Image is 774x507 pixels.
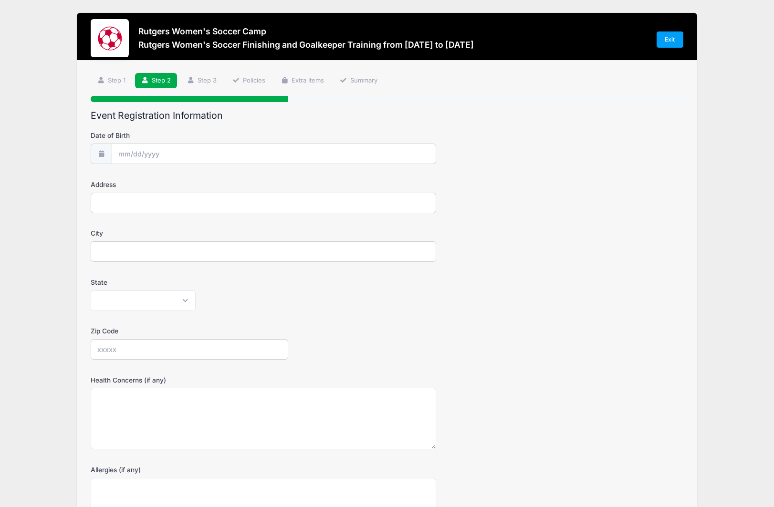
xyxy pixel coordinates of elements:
[91,228,288,238] label: City
[657,31,683,48] a: Exit
[138,26,474,36] h3: Rutgers Women's Soccer Camp
[226,73,272,89] a: Policies
[91,278,288,287] label: State
[91,73,132,89] a: Step 1
[274,73,330,89] a: Extra Items
[91,465,288,475] label: Allergies (if any)
[91,131,288,140] label: Date of Birth
[180,73,223,89] a: Step 3
[334,73,384,89] a: Summary
[91,110,683,121] h2: Event Registration Information
[91,375,288,385] label: Health Concerns (if any)
[91,326,288,336] label: Zip Code
[135,73,178,89] a: Step 2
[91,339,288,360] input: xxxxx
[91,180,288,189] label: Address
[138,40,474,50] h3: Rutgers Women's Soccer Finishing and Goalkeeper Training from [DATE] to [DATE]
[112,144,437,164] input: mm/dd/yyyy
